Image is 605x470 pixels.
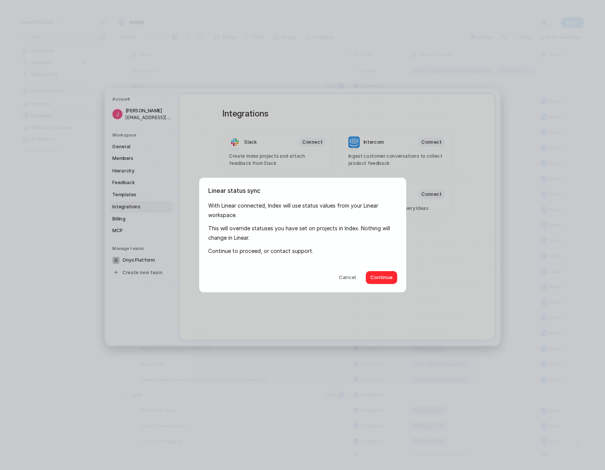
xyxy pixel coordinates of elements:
p: With Linear connected, Index will use status values from your Linear workspace. [208,201,397,220]
span: Continue [370,274,393,281]
p: This will override statuses you have set on projects in Index. Nothing will change in Linear. [208,224,397,242]
button: Cancel [333,271,363,284]
button: Continue [366,271,397,284]
span: Cancel [339,274,356,281]
h2: Linear status sync [208,186,397,195]
p: Continue to proceed, or contact support. [208,247,397,256]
